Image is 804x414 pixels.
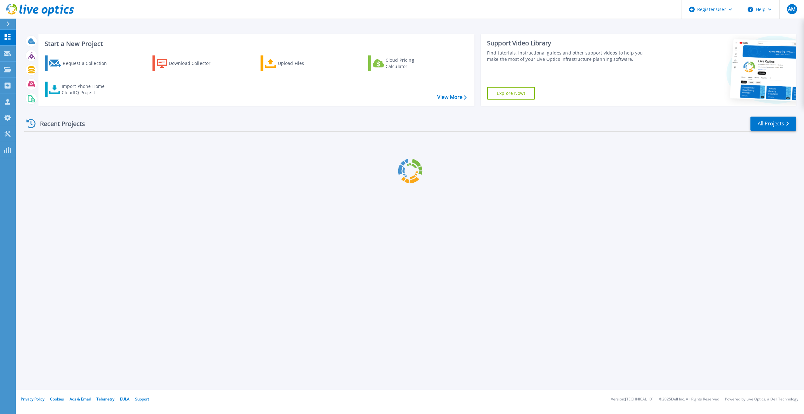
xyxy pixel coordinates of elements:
[261,55,331,71] a: Upload Files
[62,83,111,96] div: Import Phone Home CloudIQ Project
[120,396,129,402] a: EULA
[63,57,113,70] div: Request a Collection
[96,396,114,402] a: Telemetry
[152,55,223,71] a: Download Collector
[788,7,795,12] span: AM
[487,50,650,62] div: Find tutorials, instructional guides and other support videos to help you make the most of your L...
[750,117,796,131] a: All Projects
[45,40,466,47] h3: Start a New Project
[368,55,439,71] a: Cloud Pricing Calculator
[487,87,535,100] a: Explore Now!
[725,397,798,401] li: Powered by Live Optics, a Dell Technology
[487,39,650,47] div: Support Video Library
[437,94,467,100] a: View More
[169,57,219,70] div: Download Collector
[45,55,115,71] a: Request a Collection
[70,396,91,402] a: Ads & Email
[386,57,436,70] div: Cloud Pricing Calculator
[24,116,94,131] div: Recent Projects
[278,57,328,70] div: Upload Files
[659,397,719,401] li: © 2025 Dell Inc. All Rights Reserved
[611,397,653,401] li: Version: [TECHNICAL_ID]
[50,396,64,402] a: Cookies
[135,396,149,402] a: Support
[21,396,44,402] a: Privacy Policy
